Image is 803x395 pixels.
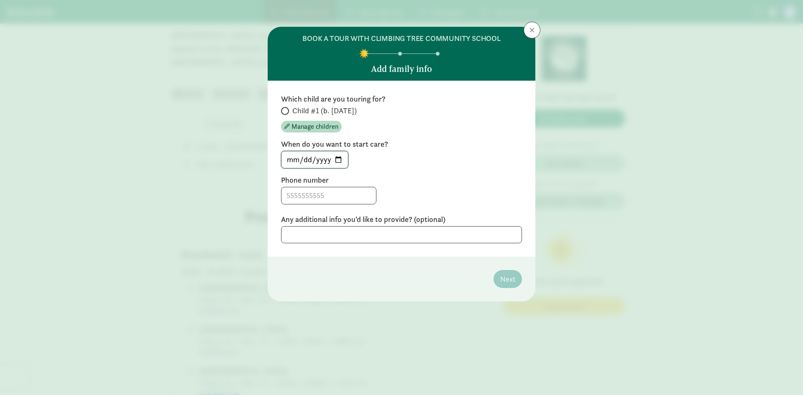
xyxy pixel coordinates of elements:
[281,94,522,104] label: Which child are you touring for?
[292,122,338,132] span: Manage children
[281,187,376,204] input: 5555555555
[302,33,501,43] h6: BOOK A TOUR WITH CLIMBING TREE COMMUNITY SCHOOL
[281,139,522,149] label: When do you want to start care?
[371,64,432,74] h5: Add family info
[281,175,522,185] label: Phone number
[281,121,342,133] button: Manage children
[494,270,522,288] button: Next
[500,273,515,285] span: Next
[292,106,357,116] span: Child #1 (b. [DATE])
[281,214,522,224] label: Any additional info you'd like to provide? (optional)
